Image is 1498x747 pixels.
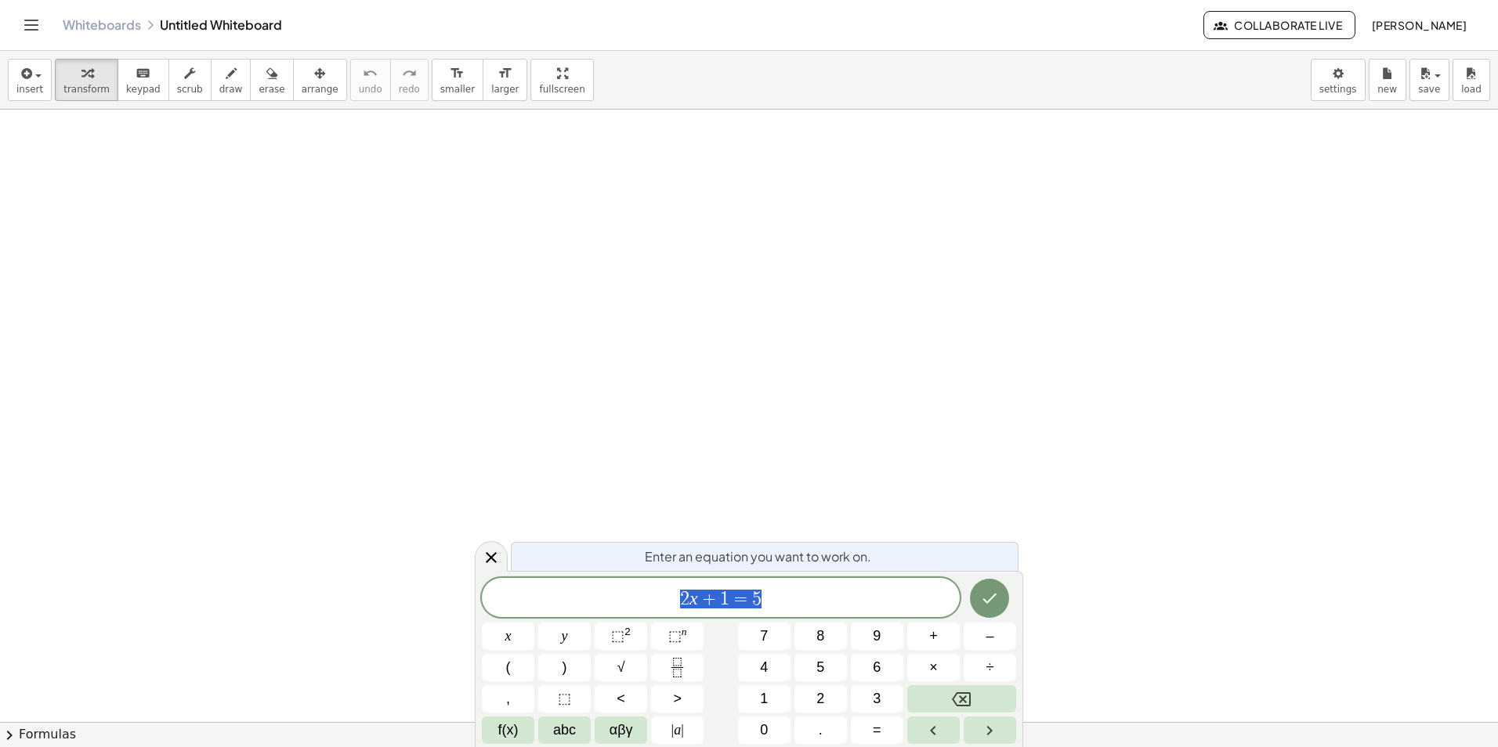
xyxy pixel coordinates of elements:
button: 8 [794,622,847,650]
span: √ [617,657,625,678]
span: undo [359,84,382,95]
span: + [698,590,721,608]
i: keyboard [136,64,150,83]
span: [PERSON_NAME] [1371,18,1467,32]
button: draw [211,59,251,101]
button: Greater than [651,685,704,713]
span: settings [1319,84,1357,95]
sup: n [682,626,687,637]
span: 3 [873,688,881,709]
button: erase [250,59,293,101]
span: 6 [873,657,881,678]
span: Enter an equation you want to work on. [645,547,871,566]
span: αβγ [610,720,633,741]
button: 1 [738,685,791,713]
span: ⬚ [558,688,571,709]
button: arrange [293,59,347,101]
i: undo [363,64,378,83]
span: | [671,722,675,738]
span: save [1418,84,1440,95]
button: . [794,716,847,744]
button: Collaborate Live [1203,11,1355,39]
i: redo [402,64,417,83]
span: new [1377,84,1397,95]
span: 1 [760,688,768,709]
span: keypad [126,84,161,95]
button: Divide [964,654,1016,681]
button: insert [8,59,52,101]
span: = [729,590,752,608]
button: Functions [482,716,534,744]
span: 2 [816,688,824,709]
var: x [689,588,698,608]
span: larger [491,84,519,95]
button: Toggle navigation [19,13,44,38]
button: 7 [738,622,791,650]
button: fullscreen [530,59,593,101]
span: 1 [720,590,729,608]
button: Squared [595,622,647,650]
span: × [929,657,938,678]
button: [PERSON_NAME] [1359,11,1479,39]
span: f(x) [498,720,519,741]
span: 5 [816,657,824,678]
button: scrub [168,59,212,101]
button: transform [55,59,118,101]
span: = [873,720,881,741]
span: 5 [752,590,762,608]
button: settings [1311,59,1366,101]
span: load [1461,84,1482,95]
button: 0 [738,716,791,744]
sup: 2 [624,626,631,637]
button: Minus [964,622,1016,650]
span: 9 [873,626,881,647]
button: Plus [907,622,960,650]
span: ÷ [986,657,994,678]
button: ) [538,654,591,681]
span: – [986,626,993,647]
button: Equals [851,716,903,744]
button: format_sizelarger [483,59,527,101]
button: Square root [595,654,647,681]
span: ( [506,657,511,678]
span: 4 [760,657,768,678]
button: Placeholder [538,685,591,713]
span: 8 [816,626,824,647]
button: 9 [851,622,903,650]
button: Greek alphabet [595,716,647,744]
button: format_sizesmaller [432,59,483,101]
span: 2 [680,590,689,608]
button: 3 [851,685,903,713]
span: ⬚ [611,628,624,644]
button: ( [482,654,534,681]
span: abc [553,720,576,741]
i: format_size [450,64,465,83]
i: format_size [498,64,512,83]
button: load [1453,59,1490,101]
button: Less than [595,685,647,713]
button: redoredo [390,59,429,101]
a: Whiteboards [63,17,141,33]
button: Times [907,654,960,681]
button: 4 [738,654,791,681]
button: Right arrow [964,716,1016,744]
span: transform [63,84,110,95]
button: , [482,685,534,713]
button: keyboardkeypad [118,59,169,101]
span: redo [399,84,420,95]
button: x [482,622,534,650]
button: Done [970,579,1009,618]
button: undoundo [350,59,391,101]
span: 0 [760,720,768,741]
span: + [929,626,938,647]
button: new [1369,59,1406,101]
button: Fraction [651,654,704,681]
span: a [671,720,684,741]
span: arrange [302,84,338,95]
button: Alphabet [538,716,591,744]
span: Collaborate Live [1217,18,1342,32]
span: , [506,688,510,709]
button: 5 [794,654,847,681]
span: smaller [440,84,475,95]
span: > [673,688,682,709]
